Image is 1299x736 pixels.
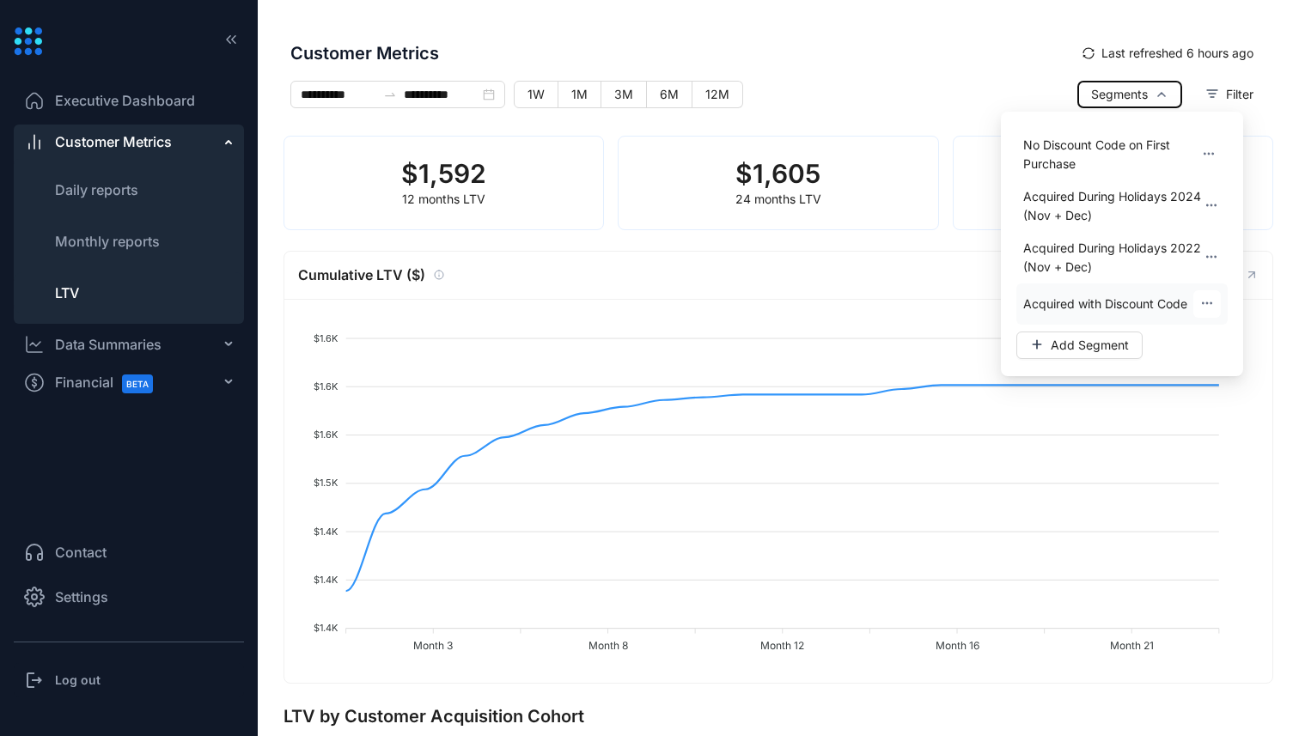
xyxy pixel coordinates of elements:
button: Filter [1192,81,1266,108]
h4: LTV by Customer Acquisition Cohort [284,704,1273,728]
tspan: $1.6K [314,380,338,392]
span: Add Segment [1051,336,1129,355]
button: syncLast refreshed 6 hours ago [1070,40,1266,67]
tspan: Month 8 [589,639,628,652]
span: Cumulative LTV ($) [298,265,425,286]
span: Financial [55,363,168,402]
span: Daily reports [55,181,138,198]
span: sync [1082,47,1095,59]
tspan: $1.6K [314,429,338,441]
span: Last refreshed 6 hours ago [1101,44,1253,63]
tspan: Month 3 [413,639,453,652]
tspan: $1.5K [314,477,338,489]
span: Acquired During Holidays 2022 (Nov + Dec) [1023,239,1201,277]
button: Add Segment [1016,332,1143,359]
tspan: Month 12 [760,639,804,652]
span: Acquired During Holidays 2024 (Nov + Dec) [1023,187,1201,225]
span: 12 months LTV [402,192,485,206]
h3: Log out [55,672,101,689]
tspan: $1.6K [314,332,338,344]
span: Settings [55,587,108,607]
span: Segments [1091,85,1148,104]
span: Filter [1226,85,1253,104]
span: Acquired with Discount Code [1023,295,1187,313]
span: swap-right [383,88,397,101]
span: Customer Metrics [290,40,1070,66]
span: 6M [660,87,679,101]
span: 1W [528,87,545,101]
span: to [383,88,397,101]
div: Data Summaries [55,334,162,355]
span: 3M [614,87,633,101]
span: No Discount Code on First Purchase [1023,136,1198,173]
tspan: Month 21 [1110,639,1154,652]
span: Monthly reports [55,233,160,250]
span: LTV [55,284,79,301]
tspan: $1.4K [314,526,338,538]
span: BETA [122,374,153,393]
span: 12M [705,87,729,101]
span: 1M [571,87,588,101]
h2: $ 1,605 [735,157,821,190]
span: Executive Dashboard [55,90,195,111]
button: Segments [1077,81,1182,108]
span: Customer Metrics [55,131,172,152]
h2: $ 1,592 [401,157,486,190]
tspan: $1.4K [314,574,338,586]
tspan: $1.4K [314,622,338,634]
tspan: Month 16 [936,639,979,652]
span: Contact [55,542,107,563]
span: 24 months LTV [735,192,821,206]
